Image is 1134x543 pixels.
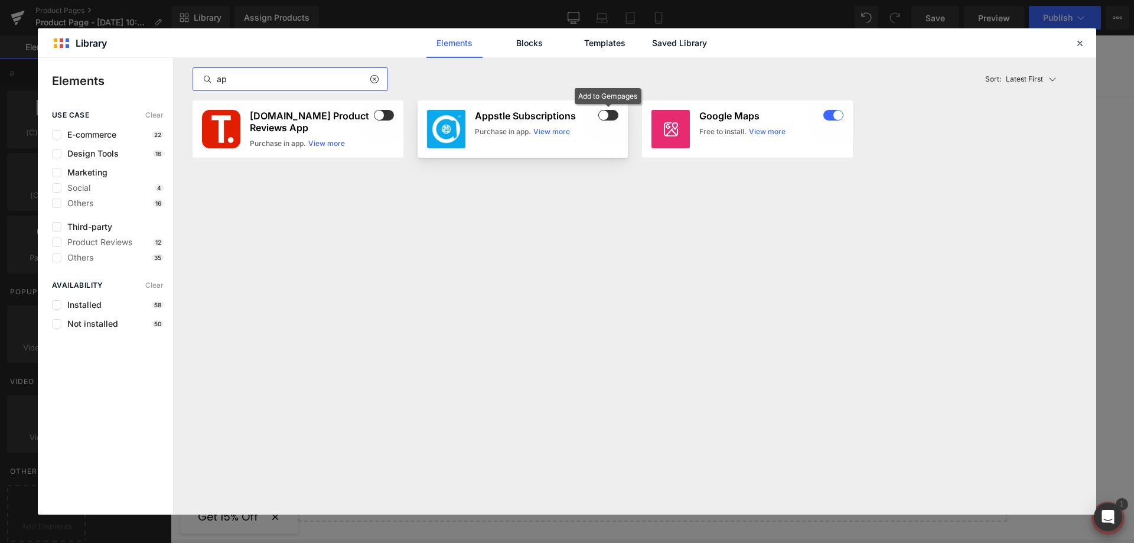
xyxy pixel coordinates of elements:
p: 16 [153,200,164,207]
span: Our Artists [413,25,460,37]
span: Shop [367,25,389,37]
span: 6 Month Membership [643,166,749,191]
summary: Shop [360,18,405,44]
span: Design Tools [61,149,119,158]
a: Let's Get Artsy [152,12,220,50]
button: Add To Cart [611,279,707,307]
span: Availability [52,281,103,290]
p: 58 [152,301,164,308]
span: Marketing [61,168,107,177]
a: Explore Blocks [371,417,477,441]
span: Contact [474,25,511,37]
span: $35.00 [643,116,676,134]
p: or Drag & Drop elements from left sidebar [146,450,817,459]
a: ⭐️ Class Match Quiz [519,18,623,44]
label: Membership Type [491,151,827,165]
span: Third-party [61,222,112,232]
p: Latest First [1006,74,1043,84]
span: ⭐️ Class Match Quiz [526,25,616,37]
span: Clear [145,281,164,290]
h3: Google Maps [699,110,821,122]
span: 🎨 🖥 Class Login [279,25,353,37]
span: Add To Cart [629,287,689,299]
div: Add to Gempages [578,90,637,102]
span: Sort: [985,75,1001,83]
span: [DATE] Sale [630,25,681,37]
span: Clear [145,111,164,119]
p: 50 [152,320,164,327]
summary: Search [757,18,783,44]
p: Elements [52,72,173,90]
span: and use this template to present it on live store [327,95,660,109]
span: Installed [61,300,102,310]
img: Let's Get Artsy [157,17,216,45]
span: use case [52,111,89,119]
p: 4 [155,184,164,191]
p: 22 [152,131,164,138]
p: 35 [152,254,164,261]
p: 12 [153,239,164,246]
a: [DATE] Sale [623,18,688,44]
span: E-commerce [61,130,116,139]
a: Our Artists [406,18,467,44]
div: 1 [945,463,957,475]
img: 6187dec1-c00a-4777-90eb-316382325808.webp [427,110,465,148]
div: Free to install. [699,126,747,137]
a: Add Single Section [487,417,593,441]
a: View more [533,126,570,137]
span: Assign a product [327,95,415,109]
a: Blocks [501,28,558,58]
span: 1 Month Membership [503,166,607,191]
div: Purchase in app. [475,126,531,137]
label: Quantity [491,235,827,249]
a: View more [749,126,786,137]
a: Elements [426,28,483,58]
span: Not installed [61,319,118,329]
button: Open chatbox [921,466,954,499]
a: 🎨 🖥 Class Login [272,18,360,44]
img: 1eba8361-494e-4e64-aaaa-f99efda0f44d.png [202,110,240,148]
div: Purchase in app. [250,138,306,149]
a: Saved Library [651,28,708,58]
h3: Appstle Subscriptions [475,110,597,122]
span: Others [61,253,93,262]
span: 12 Month Membership [503,201,612,226]
h3: [DOMAIN_NAME] Product Reviews App [250,110,372,134]
a: Contact [467,18,518,44]
span: Home [239,25,265,37]
p: 16 [153,150,164,157]
span: Others [61,199,93,208]
button: Latest FirstSort:Latest First [980,67,1078,91]
span: Social [61,183,90,193]
input: E.g. Reviews, Bundle, Sales boost... [193,72,387,86]
a: Templates [576,28,633,58]
img: Studio Unlimited [204,97,406,300]
a: Home [232,18,272,44]
div: Open Intercom Messenger [1094,503,1122,531]
a: View more [308,138,345,149]
span: Product Reviews [61,238,132,247]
